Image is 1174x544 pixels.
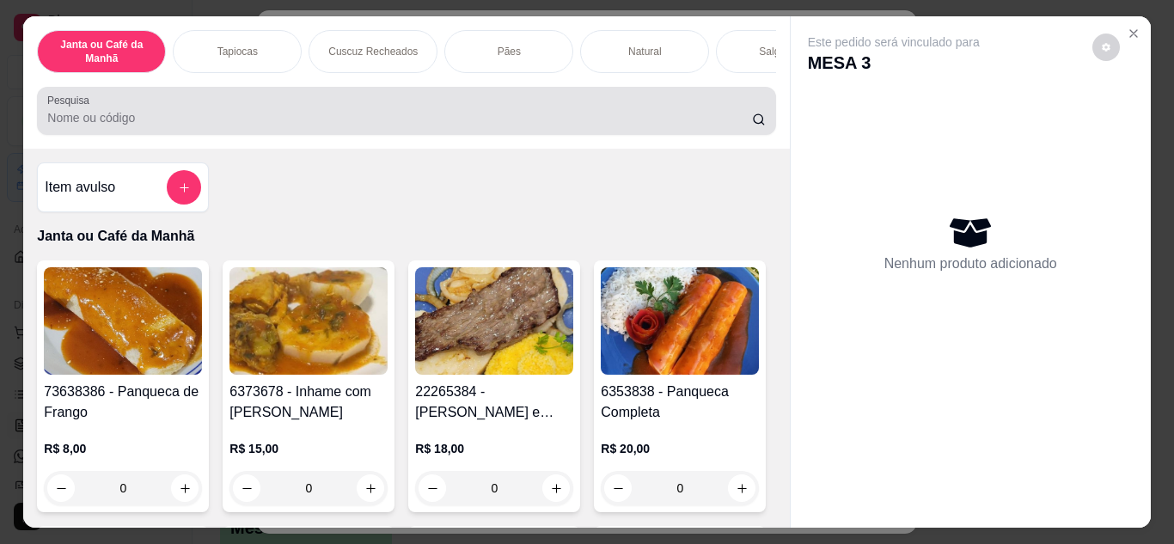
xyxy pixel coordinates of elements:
h4: 6373678 - Inhame com [PERSON_NAME] [229,382,388,423]
p: R$ 18,00 [415,440,573,457]
p: MESA 3 [808,51,980,75]
button: decrease-product-quantity [47,474,75,502]
p: Janta ou Café da Manhã [52,38,151,65]
p: Janta ou Café da Manhã [37,226,775,247]
p: Pães [498,45,521,58]
p: Cuscuz Recheados [328,45,418,58]
h4: Item avulso [45,177,115,198]
button: add-separate-item [167,170,201,205]
p: Este pedido será vinculado para [808,34,980,51]
p: Salgados [759,45,802,58]
h4: 73638386 - Panqueca de Frango [44,382,202,423]
img: product-image [44,267,202,375]
button: decrease-product-quantity [1092,34,1120,61]
p: Natural [628,45,662,58]
button: increase-product-quantity [357,474,384,502]
button: decrease-product-quantity [419,474,446,502]
button: decrease-product-quantity [233,474,260,502]
h4: 22265384 - [PERSON_NAME] e Carne de Sol [415,382,573,423]
p: R$ 15,00 [229,440,388,457]
input: Pesquisa [47,109,752,126]
label: Pesquisa [47,93,95,107]
button: increase-product-quantity [171,474,199,502]
img: product-image [229,267,388,375]
h4: 6353838 - Panqueca Completa [601,382,759,423]
button: decrease-product-quantity [604,474,632,502]
p: R$ 8,00 [44,440,202,457]
img: product-image [415,267,573,375]
img: product-image [601,267,759,375]
button: increase-product-quantity [542,474,570,502]
button: Close [1120,20,1147,47]
button: increase-product-quantity [728,474,755,502]
p: R$ 20,00 [601,440,759,457]
p: Nenhum produto adicionado [884,254,1057,274]
p: Tapiocas [217,45,258,58]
